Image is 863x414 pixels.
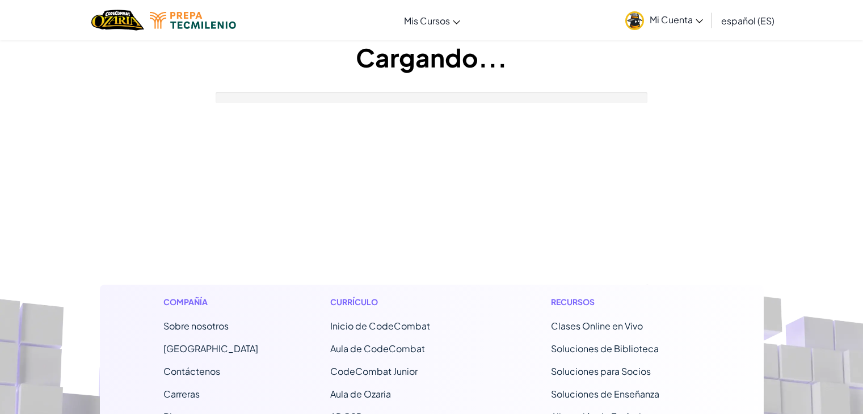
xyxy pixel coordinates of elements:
a: Soluciones para Socios [551,365,651,377]
a: Aula de Ozaria [330,388,391,400]
a: Aula de CodeCombat [330,343,425,354]
a: CodeCombat Junior [330,365,418,377]
span: español (ES) [721,15,774,27]
img: avatar [625,11,644,30]
img: Tecmilenio logo [150,12,236,29]
h1: Compañía [163,296,258,308]
span: Mi Cuenta [650,14,703,26]
span: Mis Cursos [404,15,450,27]
a: español (ES) [715,5,780,36]
a: Carreras [163,388,200,400]
a: [GEOGRAPHIC_DATA] [163,343,258,354]
h1: Recursos [551,296,700,308]
a: Mis Cursos [398,5,466,36]
a: Ozaria by CodeCombat logo [91,9,144,32]
a: Mi Cuenta [620,2,709,38]
a: Clases Online en Vivo [551,320,643,332]
a: Sobre nosotros [163,320,229,332]
h1: Currículo [330,296,479,308]
img: Home [91,9,144,32]
span: Inicio de CodeCombat [330,320,430,332]
a: Soluciones de Biblioteca [551,343,659,354]
a: Soluciones de Enseñanza [551,388,659,400]
span: Contáctenos [163,365,220,377]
